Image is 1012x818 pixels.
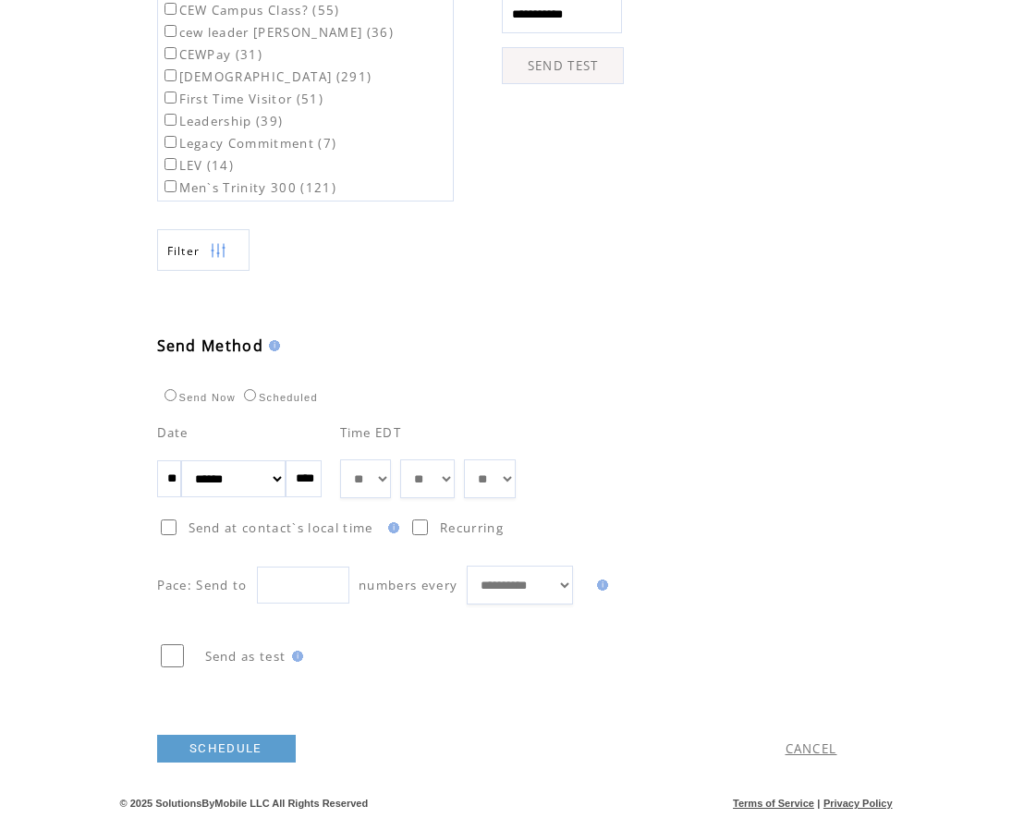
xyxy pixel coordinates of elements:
input: [DEMOGRAPHIC_DATA] (291) [165,69,177,81]
a: SEND TEST [502,47,624,84]
label: Men`s Trinity 300 (121) [161,179,337,196]
label: Legacy Commitment (7) [161,135,337,152]
span: numbers every [359,577,457,593]
a: CANCEL [786,740,837,757]
span: Recurring [440,519,504,536]
input: Send Now [165,389,177,401]
input: cew leader [PERSON_NAME] (36) [165,25,177,37]
input: Men`s Trinity 300 (121) [165,180,177,192]
span: Send at contact`s local time [189,519,373,536]
label: CEW Campus Class? (55) [161,2,340,18]
a: SCHEDULE [157,735,296,763]
img: filters.png [210,230,226,272]
label: Send Now [160,392,236,403]
span: Send as test [205,648,287,665]
img: help.gif [591,580,608,591]
a: Filter [157,229,250,271]
label: cew leader [PERSON_NAME] (36) [161,24,395,41]
span: Send Method [157,336,264,356]
input: Leadership (39) [165,114,177,126]
input: Scheduled [244,389,256,401]
label: LEV (14) [161,157,235,174]
input: CEWPay (31) [165,47,177,59]
span: Date [157,424,189,441]
label: Scheduled [239,392,318,403]
input: CEW Campus Class? (55) [165,3,177,15]
span: Pace: Send to [157,577,248,593]
span: © 2025 SolutionsByMobile LLC All Rights Reserved [120,798,369,809]
span: | [817,798,820,809]
input: First Time Visitor (51) [165,92,177,104]
a: Privacy Policy [823,798,893,809]
label: CEWPay (31) [161,46,263,63]
label: First Time Visitor (51) [161,91,324,107]
span: Time EDT [340,424,402,441]
label: Leadership (39) [161,113,284,129]
input: LEV (14) [165,158,177,170]
label: [DEMOGRAPHIC_DATA] (291) [161,68,372,85]
input: Legacy Commitment (7) [165,136,177,148]
img: help.gif [383,522,399,533]
span: Show filters [167,243,201,259]
img: help.gif [263,340,280,351]
a: Terms of Service [733,798,814,809]
img: help.gif [287,651,303,662]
